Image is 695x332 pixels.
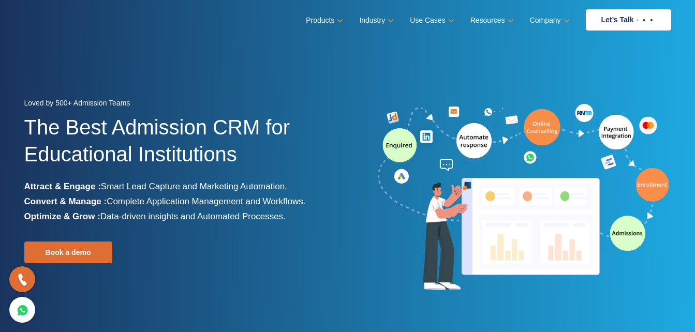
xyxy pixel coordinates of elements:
[376,101,671,294] img: admission-software-home-page-header
[24,212,100,221] b: Optimize & Grow :
[530,13,568,28] a: Company
[107,197,305,206] span: Complete Application Management and Workflows.
[24,96,340,114] div: Loved by 500+ Admission Teams
[586,9,671,31] a: Let’s Talk
[470,13,512,28] a: Resources
[100,212,286,221] span: Data-driven insights and Automated Processes.
[101,182,287,191] span: Smart Lead Capture and Marketing Automation.
[359,13,392,28] a: Industry
[24,182,101,191] b: Attract & Engage :
[24,114,340,179] h1: The Best Admission CRM for Educational Institutions
[410,13,452,28] a: Use Cases
[24,197,107,206] b: Convert & Manage :
[24,242,112,263] a: Book a demo
[306,13,341,28] a: Products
